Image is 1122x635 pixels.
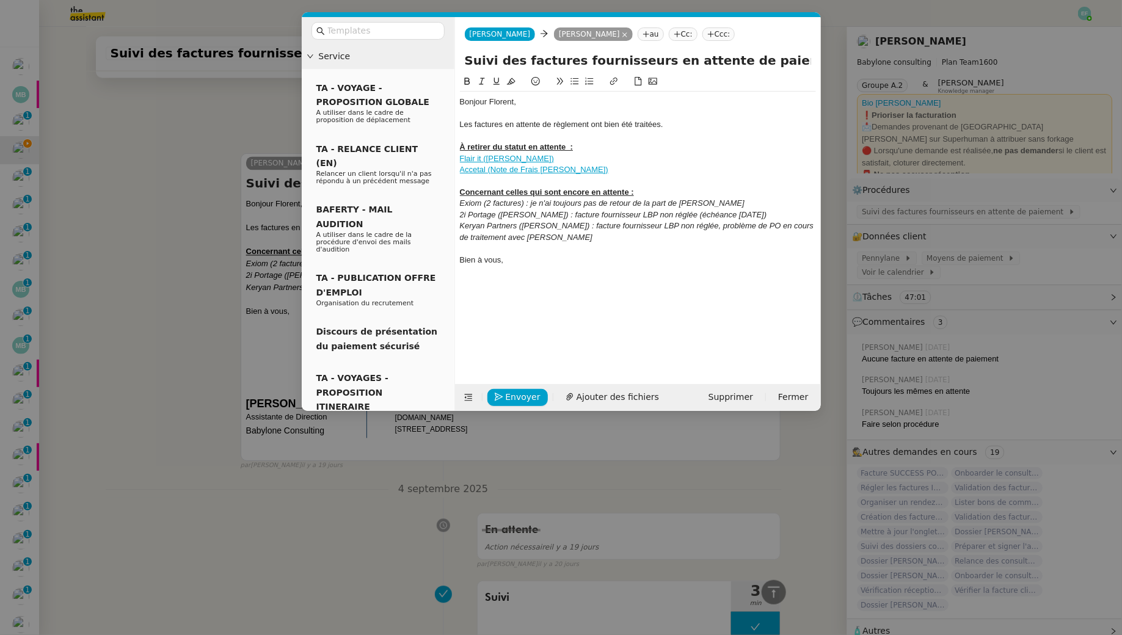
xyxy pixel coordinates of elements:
u: À retirer du statut en attente : [460,142,574,151]
button: Fermer [771,389,815,406]
em: Exiom (2 factures) : je n'ai toujours pas de retour de la part de [PERSON_NAME] [460,198,745,208]
span: Discours de présentation du paiement sécurisé [316,327,438,350]
div: Bien à vous, [460,255,816,266]
span: Supprimer [709,390,753,404]
nz-tag: au [638,27,664,41]
div: Bonjour Florent, [460,96,816,107]
span: Relancer un client lorsqu'il n'a pas répondu à un précédent message [316,170,432,185]
span: TA - RELANCE CLIENT (EN) [316,144,418,168]
button: Envoyer [487,389,548,406]
input: Templates [327,24,437,38]
span: Service [319,49,450,64]
a: Flair it ([PERSON_NAME]) [460,154,555,163]
em: Keryan Partners ([PERSON_NAME]) : facture fournisseur LBP non réglée, problème de PO en cours de ... [460,221,816,241]
span: Organisation du recrutement [316,299,414,307]
nz-tag: [PERSON_NAME] [554,27,633,41]
span: Fermer [778,390,808,404]
span: TA - PUBLICATION OFFRE D'EMPLOI [316,273,436,297]
input: Subject [465,51,811,70]
nz-tag: Ccc: [702,27,735,41]
span: [PERSON_NAME] [470,30,531,38]
span: TA - VOYAGES - PROPOSITION ITINERAIRE [316,373,388,412]
a: Accetal (Note de Frais [PERSON_NAME]) [460,165,608,174]
div: Service [302,45,454,68]
span: BAFERTY - MAIL AUDITION [316,205,393,228]
u: Concernant celles qui sont encore en attente : [460,187,634,197]
div: Les factures en attente de règlement ont bien été traitées. [460,119,816,130]
span: A utiliser dans le cadre de la procédure d'envoi des mails d'audition [316,231,412,253]
em: 2i Portage ([PERSON_NAME]) : facture fournisseur LBP non réglée (échéance [DATE]) [460,210,767,219]
nz-tag: Cc: [669,27,698,41]
span: Envoyer [506,390,541,404]
span: A utiliser dans le cadre de proposition de déplacement [316,109,410,124]
button: Supprimer [701,389,760,406]
button: Ajouter des fichiers [558,389,666,406]
span: TA - VOYAGE - PROPOSITION GLOBALE [316,83,429,107]
span: Ajouter des fichiers [577,390,659,404]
